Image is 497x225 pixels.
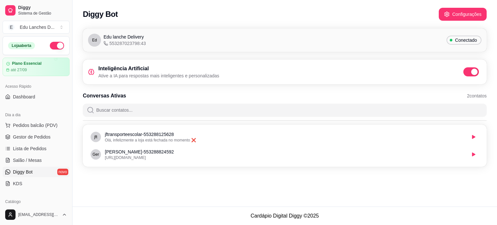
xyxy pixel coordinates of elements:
span: Diggy [18,5,67,11]
h3: Inteligência Artificial [98,65,219,73]
span: Ed [92,38,97,43]
p: [PERSON_NAME] - 553288824592 [105,149,466,155]
span: Lista de Pedidos [13,145,47,152]
button: Pedidos balcão (PDV) [3,120,70,130]
span: Pedidos balcão (PDV) [13,122,58,129]
span: Diggy Bot [13,169,33,175]
span: Sistema de Gestão [18,11,67,16]
div: Dia a dia [3,110,70,120]
span: Gestor de Pedidos [13,134,50,140]
footer: Cardápio Digital Diggy © 2025 [72,207,497,225]
span: 2 contatos [467,93,487,99]
a: Salão / Mesas [3,155,70,165]
p: Ative a IA para respostas mais inteligentes e personalizadas [98,73,219,79]
h2: Diggy Bot [83,9,118,19]
a: KDS [3,178,70,189]
span: Salão / Mesas [13,157,42,163]
span: Geraldo Bento [93,152,99,157]
article: até 27/09 [11,67,27,73]
button: Select a team [3,21,70,34]
a: Gestor de Pedidos [3,132,70,142]
span: Conectado [452,37,480,43]
span: [URL][DOMAIN_NAME] [105,155,146,160]
span: 553287023798:43 [104,40,146,47]
span: Dashboard [13,94,35,100]
a: Plano Essencialaté 27/09 [3,58,70,76]
div: Acesso Rápido [3,81,70,92]
div: Catálogo [3,197,70,207]
span: E [8,24,15,30]
span: [EMAIL_ADDRESS][DOMAIN_NAME] [18,212,59,217]
a: DiggySistema de Gestão [3,3,70,18]
span: Edu lanche Delivery [104,34,144,40]
a: Lista de Pedidos [3,143,70,154]
button: [EMAIL_ADDRESS][DOMAIN_NAME] [3,207,70,222]
article: Plano Essencial [12,61,41,66]
a: Dashboard [3,92,70,102]
span: jftransporteescolar [94,134,97,140]
h3: Conversas Ativas [83,92,126,100]
button: Alterar Status [50,42,64,50]
a: Diggy Botnovo [3,167,70,177]
input: Buscar contatos... [94,104,483,117]
div: Loja aberta [8,42,35,49]
span: KDS [13,180,22,187]
button: Configurações [439,8,487,21]
div: Edu Lanches D ... [20,24,54,30]
p: jftransporteescolar - 553288125628 [105,131,466,138]
span: Olá, infelizmente a loja está fechada no momento ❌ [105,138,196,142]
